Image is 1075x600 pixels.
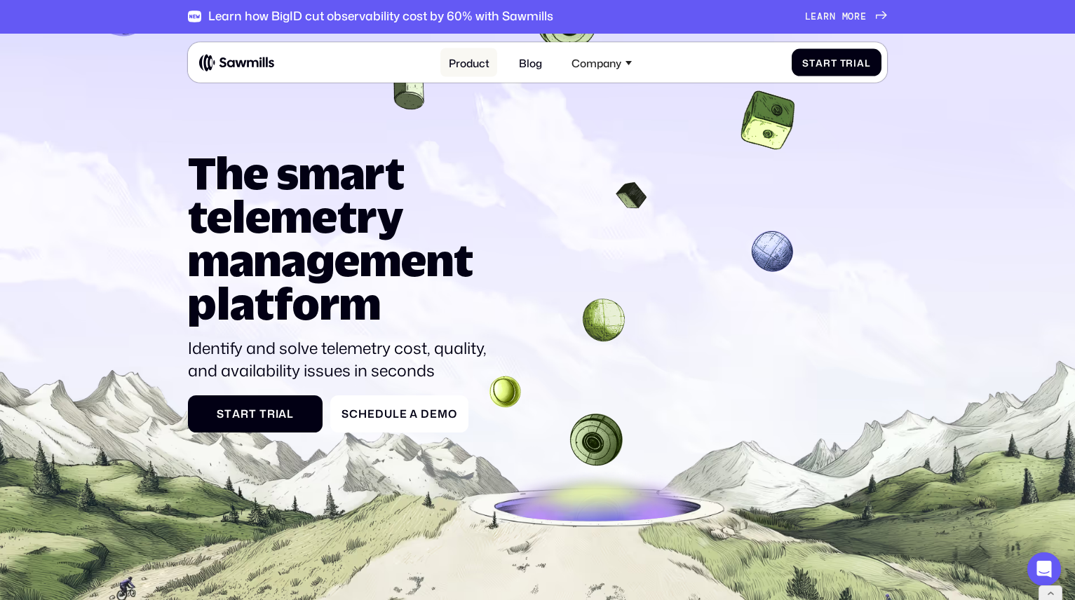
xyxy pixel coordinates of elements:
[792,49,881,76] a: StartTrial
[287,407,294,420] span: l
[848,11,854,22] span: o
[278,407,287,420] span: a
[823,11,830,22] span: r
[823,57,831,68] span: r
[267,407,276,420] span: r
[831,57,837,68] span: t
[217,407,224,420] span: S
[564,48,640,77] div: Company
[208,9,553,24] div: Learn how BigID cut observability cost by 60% with Sawmills
[448,407,457,420] span: o
[854,11,860,22] span: r
[276,407,279,420] span: i
[241,407,249,420] span: r
[802,57,809,68] span: S
[842,11,848,22] span: m
[438,407,448,420] span: m
[809,57,816,68] span: t
[342,407,349,420] span: S
[511,48,550,77] a: Blog
[330,395,468,432] a: ScheduleaDemo
[249,407,257,420] span: t
[857,57,865,68] span: a
[358,407,367,420] span: h
[188,151,500,325] h1: The smart telemetry management platform
[853,57,857,68] span: i
[259,407,267,420] span: T
[830,11,836,22] span: n
[816,57,823,68] span: a
[865,57,871,68] span: l
[572,56,621,69] div: Company
[400,407,407,420] span: e
[421,407,430,420] span: D
[232,407,241,420] span: a
[805,11,811,22] span: L
[846,57,853,68] span: r
[430,407,438,420] span: e
[811,11,817,22] span: e
[817,11,823,22] span: a
[384,407,393,420] span: u
[224,407,232,420] span: t
[188,336,500,381] p: Identify and solve telemetry cost, quality, and availability issues in seconds
[860,11,867,22] span: e
[1027,552,1061,586] div: Open Intercom Messenger
[375,407,384,420] span: d
[440,48,497,77] a: Product
[188,395,323,432] a: StartTrial
[805,11,887,22] a: Learnmore
[410,407,418,420] span: a
[393,407,400,420] span: l
[349,407,358,420] span: c
[840,57,846,68] span: T
[367,407,375,420] span: e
